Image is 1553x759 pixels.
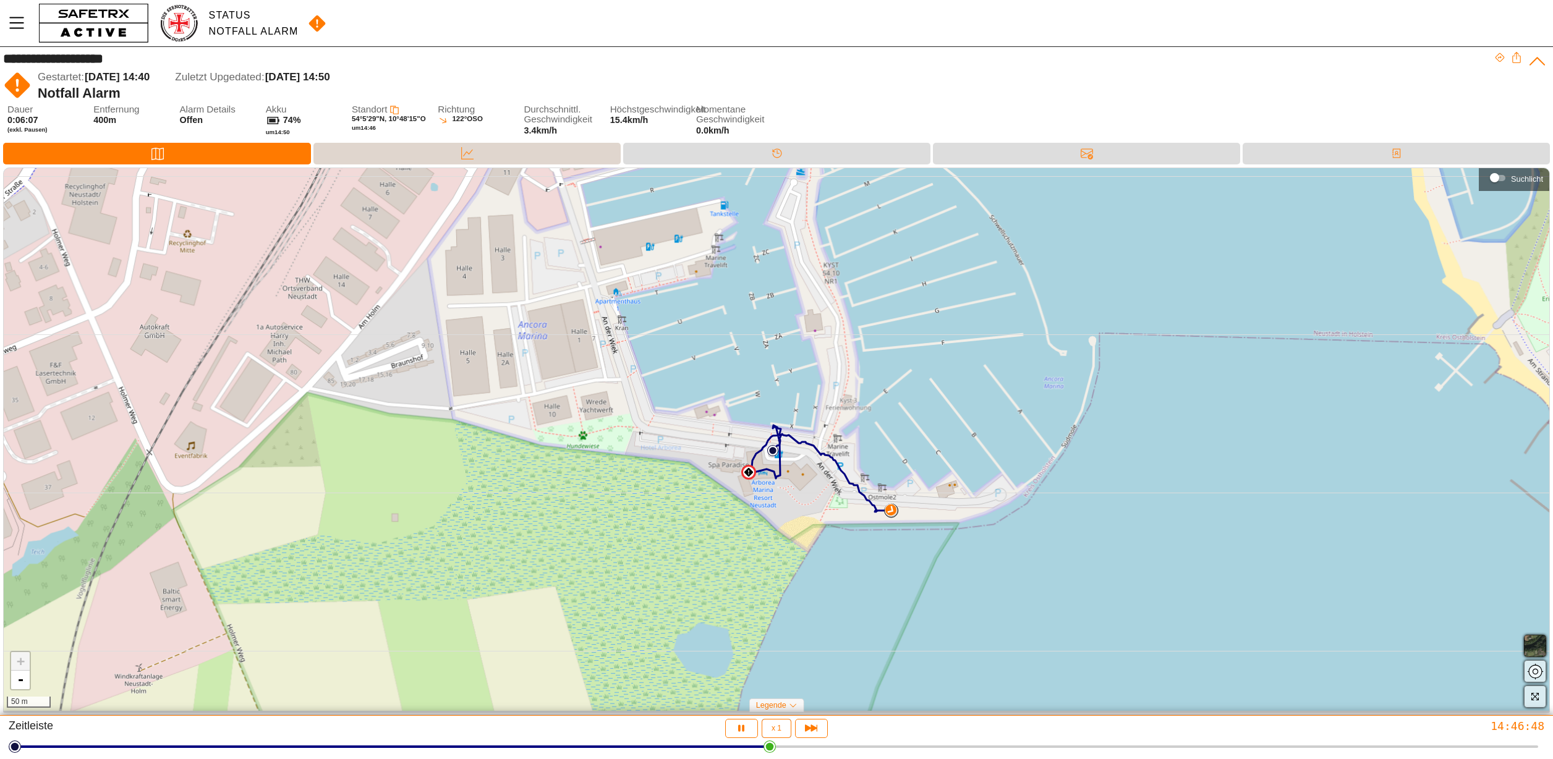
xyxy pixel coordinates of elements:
[696,104,775,125] span: Momentane Geschwindigkeit
[175,71,264,83] span: Zuletzt Upgedated:
[1511,174,1543,184] div: Suchlicht
[610,104,689,115] span: Höchstgeschwindigkeit
[7,104,87,115] span: Dauer
[352,124,376,131] span: um 14:46
[266,104,345,115] span: Akku
[265,71,330,83] span: [DATE] 14:50
[772,724,781,732] span: x 1
[11,652,30,671] a: Zoom in
[7,115,38,125] span: 0:06:07
[3,143,311,164] div: Karte
[623,143,930,164] div: Timeline
[762,719,791,738] button: x 1
[11,671,30,689] a: Zoom out
[38,85,1494,101] div: Notfall Alarm
[467,115,483,125] span: OSO
[438,104,517,115] span: Richtung
[179,104,258,115] span: Alarm Details
[209,10,299,21] div: Status
[1485,169,1543,187] div: Suchlicht
[933,143,1240,164] div: Nachrichten
[524,125,557,135] span: 3.4km/h
[452,115,467,125] span: 122°
[209,26,299,37] div: Notfall Alarm
[283,115,301,125] span: 74%
[303,14,331,33] img: MANUAL.svg
[93,115,116,125] span: 400m
[266,129,290,135] span: um 14:50
[756,701,786,710] span: Legende
[1037,719,1544,733] div: 14:46:48
[696,125,775,136] span: 0.0km/h
[1243,143,1550,164] div: Kontakte
[7,126,87,134] span: (exkl. Pausen)
[352,115,426,122] span: 54°5'29"N, 10°48'15"O
[179,115,258,125] span: Offen
[38,71,84,83] span: Gestartet:
[744,467,754,477] img: MANUAL.svg
[352,104,387,114] span: Standort
[313,143,621,164] div: Daten
[767,445,778,456] img: PathStart.svg
[885,504,896,515] img: PathDirectionCurrent.svg
[93,104,172,115] span: Entfernung
[159,3,198,43] img: RescueLogo.png
[524,104,603,125] span: Durchschnittl. Geschwindigkeit
[3,71,32,100] img: MANUAL.svg
[85,71,150,83] span: [DATE] 14:40
[610,115,649,125] span: 15.4km/h
[7,697,51,708] div: 50 m
[9,719,516,738] div: Zeitleiste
